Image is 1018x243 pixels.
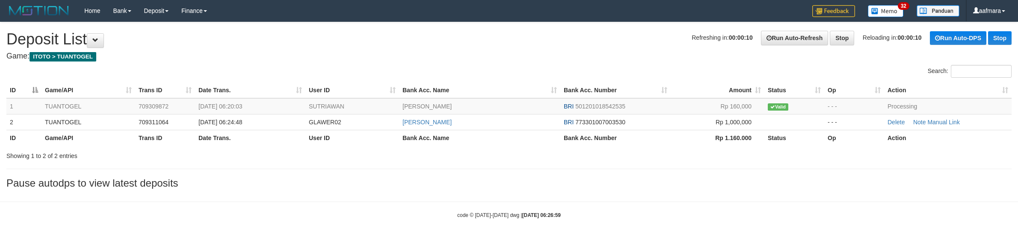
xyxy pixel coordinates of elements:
span: 709309872 [139,103,169,110]
th: Status [764,130,824,146]
a: [PERSON_NAME] [402,119,452,126]
span: Rp 160,000 [721,103,752,110]
h4: Game: [6,52,1012,61]
img: Feedback.jpg [812,5,855,17]
span: 709311064 [139,119,169,126]
span: BRI [564,103,574,110]
a: [PERSON_NAME] [402,103,452,110]
th: Amount: activate to sort column ascending [671,82,764,98]
td: - - - [824,114,884,130]
a: Run Auto-DPS [930,31,986,45]
th: User ID: activate to sort column ascending [305,82,399,98]
span: Reloading in: [863,34,922,41]
span: 32 [898,2,909,10]
span: [DATE] 06:24:48 [198,119,242,126]
h3: Pause autodps to view latest deposits [6,178,1012,189]
th: Game/API: activate to sort column ascending [41,82,135,98]
span: SUTRIAWAN [309,103,344,110]
th: Op: activate to sort column ascending [824,82,884,98]
img: panduan.png [917,5,959,17]
span: Copy 501201018542535 to clipboard [575,103,625,110]
span: GLAWER02 [309,119,341,126]
a: Manual Link [927,119,960,126]
label: Search: [928,65,1012,78]
small: code © [DATE]-[DATE] dwg | [457,212,561,218]
strong: [DATE] 06:26:59 [522,212,561,218]
td: - - - [824,98,884,114]
td: Processing [884,98,1012,114]
a: Delete [888,119,905,126]
span: Copy 773301007003530 to clipboard [575,119,625,126]
th: Action: activate to sort column ascending [884,82,1012,98]
th: Bank Acc. Name [399,130,560,146]
span: BRI [564,119,574,126]
img: Button%20Memo.svg [868,5,904,17]
td: TUANTOGEL [41,114,135,130]
td: TUANTOGEL [41,98,135,114]
span: [DATE] 06:20:03 [198,103,242,110]
span: Refreshing in: [692,34,752,41]
a: Stop [830,31,854,45]
td: 2 [6,114,41,130]
th: Bank Acc. Name: activate to sort column ascending [399,82,560,98]
input: Search: [951,65,1012,78]
th: ID [6,130,41,146]
th: ID: activate to sort column descending [6,82,41,98]
strong: 00:00:10 [898,34,922,41]
div: Showing 1 to 2 of 2 entries [6,148,418,160]
th: Trans ID [135,130,195,146]
h1: Deposit List [6,31,1012,48]
td: 1 [6,98,41,114]
th: Status: activate to sort column ascending [764,82,824,98]
strong: 00:00:10 [729,34,753,41]
a: Stop [988,31,1012,45]
th: Date Trans.: activate to sort column ascending [195,82,305,98]
th: Rp 1.160.000 [671,130,764,146]
img: MOTION_logo.png [6,4,71,17]
a: Run Auto-Refresh [761,31,828,45]
th: Bank Acc. Number: activate to sort column ascending [560,82,671,98]
span: ITOTO > TUANTOGEL [30,52,96,61]
span: Rp 1,000,000 [716,119,752,126]
a: Note [913,119,926,126]
span: Valid transaction [768,103,788,111]
th: Op [824,130,884,146]
th: Bank Acc. Number [560,130,671,146]
th: User ID [305,130,399,146]
th: Trans ID: activate to sort column ascending [135,82,195,98]
th: Action [884,130,1012,146]
th: Date Trans. [195,130,305,146]
th: Game/API [41,130,135,146]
